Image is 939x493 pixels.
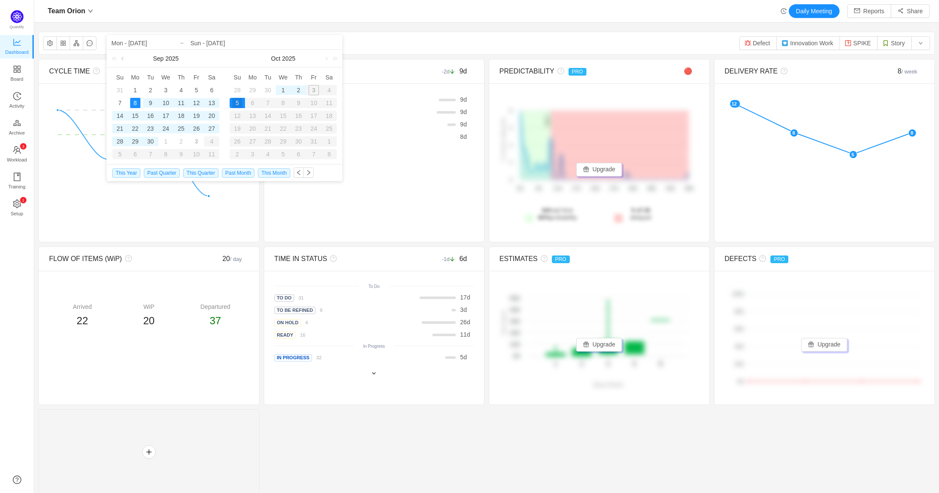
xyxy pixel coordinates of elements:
div: 5 [230,98,245,108]
div: 11 [176,98,186,108]
td: August 31, 2025 [112,84,128,97]
th: Sat [204,71,219,84]
span: 9 [460,121,464,128]
div: 31 [115,85,125,95]
div: 17 [160,111,171,121]
div: 19 [191,111,201,121]
div: 5 [112,149,128,159]
div: 8 [158,149,174,159]
div: 30 [263,85,273,95]
a: Archive [13,119,21,136]
a: 4 [301,319,308,326]
td: November 4, 2025 [260,148,276,161]
button: icon: message [83,36,96,50]
a: 9 [315,306,322,313]
td: September 20, 2025 [204,109,219,122]
td: September 17, 2025 [158,109,174,122]
span: 9 [460,96,464,103]
button: icon: plus [142,445,156,459]
a: icon: settingSetup [13,200,21,217]
div: 9 [146,98,156,108]
div: 28 [232,85,242,95]
td: November 5, 2025 [276,148,291,161]
div: 29 [276,136,291,147]
div: 23 [291,123,306,134]
td: October 2, 2025 [291,84,306,97]
sup: 1 [20,197,26,203]
td: September 14, 2025 [112,109,128,122]
div: 2 [293,85,303,95]
div: 4 [321,85,337,95]
div: 14 [260,111,276,121]
div: 11 [204,149,219,159]
div: 3 [245,149,260,159]
i: icon: question-circle [778,67,787,74]
td: September 29, 2025 [128,135,143,148]
a: 2025 [164,50,179,67]
span: Su [112,73,128,81]
div: 21 [115,123,125,134]
td: October 10, 2025 [306,97,321,109]
td: October 29, 2025 [276,135,291,148]
div: 30 [291,136,306,147]
th: Wed [276,71,291,84]
div: 6 [291,149,306,159]
button: SPIKE [840,36,878,50]
i: icon: question-circle [90,67,100,74]
td: October 30, 2025 [291,135,306,148]
div: 1 [160,136,171,147]
a: Dashboard [13,38,21,56]
a: Next year (Control + right) [328,50,339,67]
i: icon: question-circle [554,67,564,74]
td: November 3, 2025 [245,148,260,161]
div: 2 [176,136,186,147]
i: icon: setting [13,200,21,208]
span: Mo [245,73,260,81]
td: October 18, 2025 [321,109,337,122]
td: October 1, 2025 [276,84,291,97]
span: Workload [7,151,27,168]
div: 10 [160,98,171,108]
small: -2d [442,68,459,75]
td: September 22, 2025 [128,122,143,135]
div: 1 [130,85,140,95]
div: 16 [291,111,306,121]
td: September 26, 2025 [189,122,204,135]
div: 19 [230,123,245,134]
td: October 8, 2025 [276,97,291,109]
div: 8 [276,98,291,108]
i: icon: team [13,146,21,154]
td: September 13, 2025 [204,97,219,109]
a: Next month (PageDown) [322,50,330,67]
div: 5 [276,149,291,159]
div: 9 [291,98,306,108]
a: Oct [270,50,281,67]
span: d [460,133,467,140]
div: 18 [176,111,186,121]
i: icon: arrow-down [449,69,455,74]
th: Wed [158,71,174,84]
img: 11615 [882,40,889,47]
div: 20 [207,111,217,121]
td: September 24, 2025 [158,122,174,135]
td: October 8, 2025 [158,148,174,161]
th: Thu [291,71,306,84]
span: CYCLE TIME [49,67,90,75]
td: October 26, 2025 [230,135,245,148]
td: October 13, 2025 [245,109,260,122]
td: October 22, 2025 [276,122,291,135]
tspan: 8 [510,108,512,113]
td: October 3, 2025 [306,84,321,97]
td: September 3, 2025 [158,84,174,97]
button: icon: down [911,36,930,50]
td: October 9, 2025 [173,148,189,161]
div: 15 [276,111,291,121]
span: Training [8,178,25,195]
td: September 7, 2025 [112,97,128,109]
span: Dashboard [5,44,29,61]
div: 8 [321,149,337,159]
tspan: 4 [510,143,512,148]
td: September 11, 2025 [173,97,189,109]
a: 31 [294,294,303,301]
span: Sa [321,73,337,81]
